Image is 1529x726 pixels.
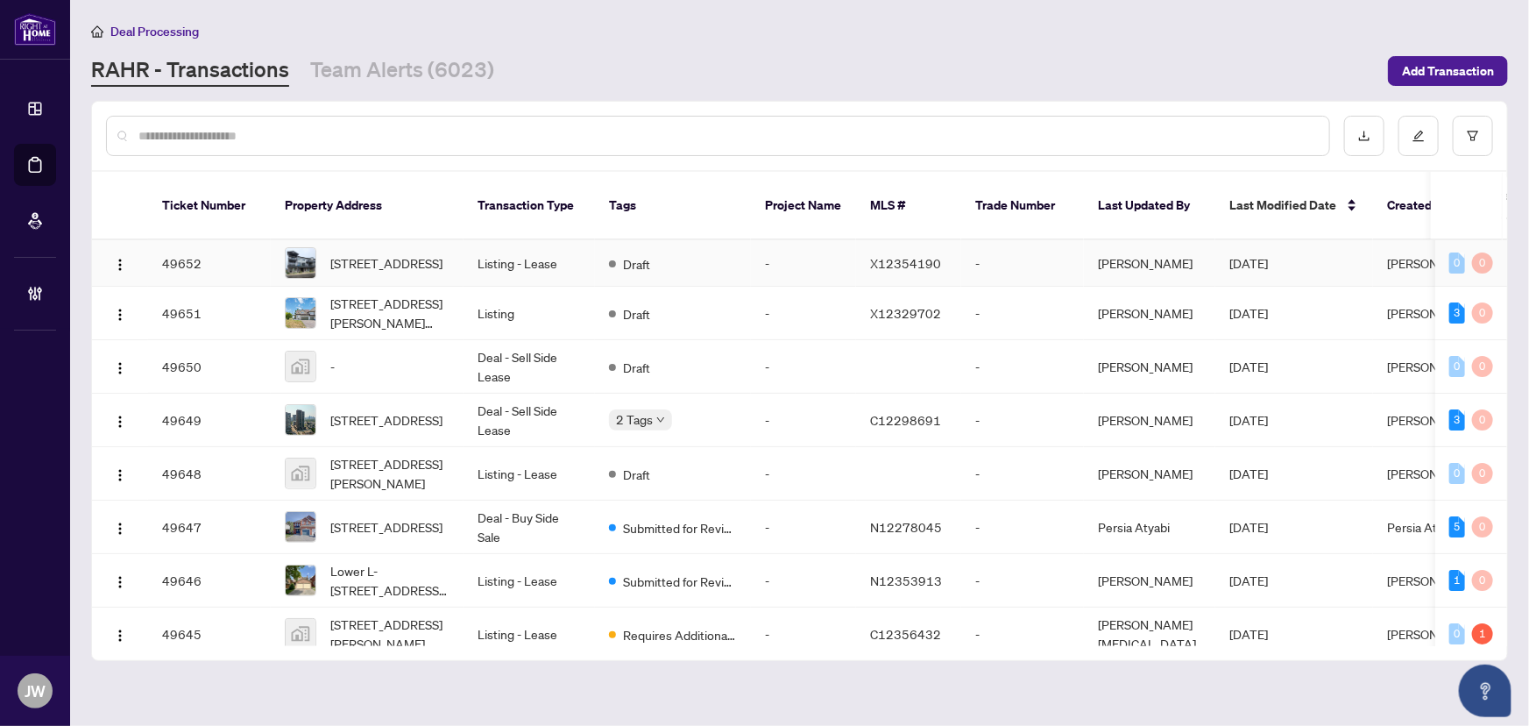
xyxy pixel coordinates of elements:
[148,287,271,340] td: 49651
[751,394,856,447] td: -
[751,287,856,340] td: -
[271,172,464,240] th: Property Address
[148,394,271,447] td: 49649
[1387,359,1482,374] span: [PERSON_NAME]
[113,629,127,643] img: Logo
[1472,356,1493,377] div: 0
[106,459,134,488] button: Logo
[1229,359,1268,374] span: [DATE]
[1449,463,1465,484] div: 0
[623,572,737,591] span: Submitted for Review
[1084,447,1215,501] td: [PERSON_NAME]
[1472,463,1493,484] div: 0
[330,517,442,537] span: [STREET_ADDRESS]
[1449,302,1465,324] div: 3
[623,518,737,537] span: Submitted for Review
[1459,665,1511,717] button: Open asap
[464,172,595,240] th: Transaction Type
[623,254,650,274] span: Draft
[330,561,449,600] span: Lower L-[STREET_ADDRESS][PERSON_NAME]
[1084,172,1215,240] th: Last Updated By
[1387,519,1459,535] span: Persia Atyabi
[464,608,595,661] td: Listing - Lease
[113,522,127,536] img: Logo
[1084,554,1215,608] td: [PERSON_NAME]
[1449,570,1465,591] div: 1
[1387,466,1482,481] span: [PERSON_NAME]
[330,357,335,376] span: -
[286,405,315,435] img: thumbnail-img
[330,615,449,653] span: [STREET_ADDRESS][PERSON_NAME]
[464,287,595,340] td: Listing
[595,172,751,240] th: Tags
[751,172,856,240] th: Project Name
[1398,116,1439,156] button: edit
[113,468,127,482] img: Logo
[1453,116,1493,156] button: filter
[113,575,127,589] img: Logo
[330,454,449,493] span: [STREET_ADDRESS][PERSON_NAME]
[330,294,449,332] span: [STREET_ADDRESS][PERSON_NAME][PERSON_NAME]
[113,361,127,375] img: Logo
[623,465,650,484] span: Draft
[464,501,595,554] td: Deal - Buy Side Sale
[870,412,941,428] span: C12298691
[464,340,595,394] td: Deal - Sell Side Lease
[751,447,856,501] td: -
[148,447,271,501] td: 49648
[106,352,134,381] button: Logo
[1449,409,1465,431] div: 3
[148,501,271,554] td: 49647
[1229,626,1268,642] span: [DATE]
[14,13,56,46] img: logo
[623,358,650,377] span: Draft
[1084,608,1215,661] td: [PERSON_NAME][MEDICAL_DATA]
[751,340,856,394] td: -
[1472,409,1493,431] div: 0
[148,340,271,394] td: 49650
[286,352,315,381] img: thumbnail-img
[1402,57,1494,85] span: Add Transaction
[464,554,595,608] td: Listing - Lease
[1449,623,1465,644] div: 0
[1449,253,1465,274] div: 0
[1412,130,1425,142] span: edit
[870,519,942,535] span: N12278045
[1084,240,1215,287] td: [PERSON_NAME]
[106,406,134,434] button: Logo
[464,240,595,287] td: Listing - Lease
[91,25,103,38] span: home
[91,55,289,87] a: RAHR - Transactions
[961,554,1084,608] td: -
[1229,573,1268,588] span: [DATE]
[961,447,1084,501] td: -
[106,249,134,277] button: Logo
[656,416,665,424] span: down
[961,240,1084,287] td: -
[106,620,134,648] button: Logo
[1229,305,1268,321] span: [DATE]
[148,240,271,287] td: 49652
[616,409,653,430] span: 2 Tags
[870,305,941,321] span: X12329702
[464,394,595,447] td: Deal - Sell Side Lease
[106,299,134,327] button: Logo
[870,626,941,642] span: C12356432
[1084,394,1215,447] td: [PERSON_NAME]
[1084,501,1215,554] td: Persia Atyabi
[1358,130,1370,142] span: download
[1387,305,1482,321] span: [PERSON_NAME]
[113,415,127,429] img: Logo
[1229,519,1268,535] span: [DATE]
[286,459,315,488] img: thumbnail-img
[961,501,1084,554] td: -
[110,24,199,39] span: Deal Processing
[961,340,1084,394] td: -
[1472,516,1493,537] div: 0
[1387,255,1482,271] span: [PERSON_NAME]
[286,566,315,595] img: thumbnail-img
[961,608,1084,661] td: -
[1229,255,1268,271] span: [DATE]
[330,410,442,430] span: [STREET_ADDRESS]
[751,608,856,661] td: -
